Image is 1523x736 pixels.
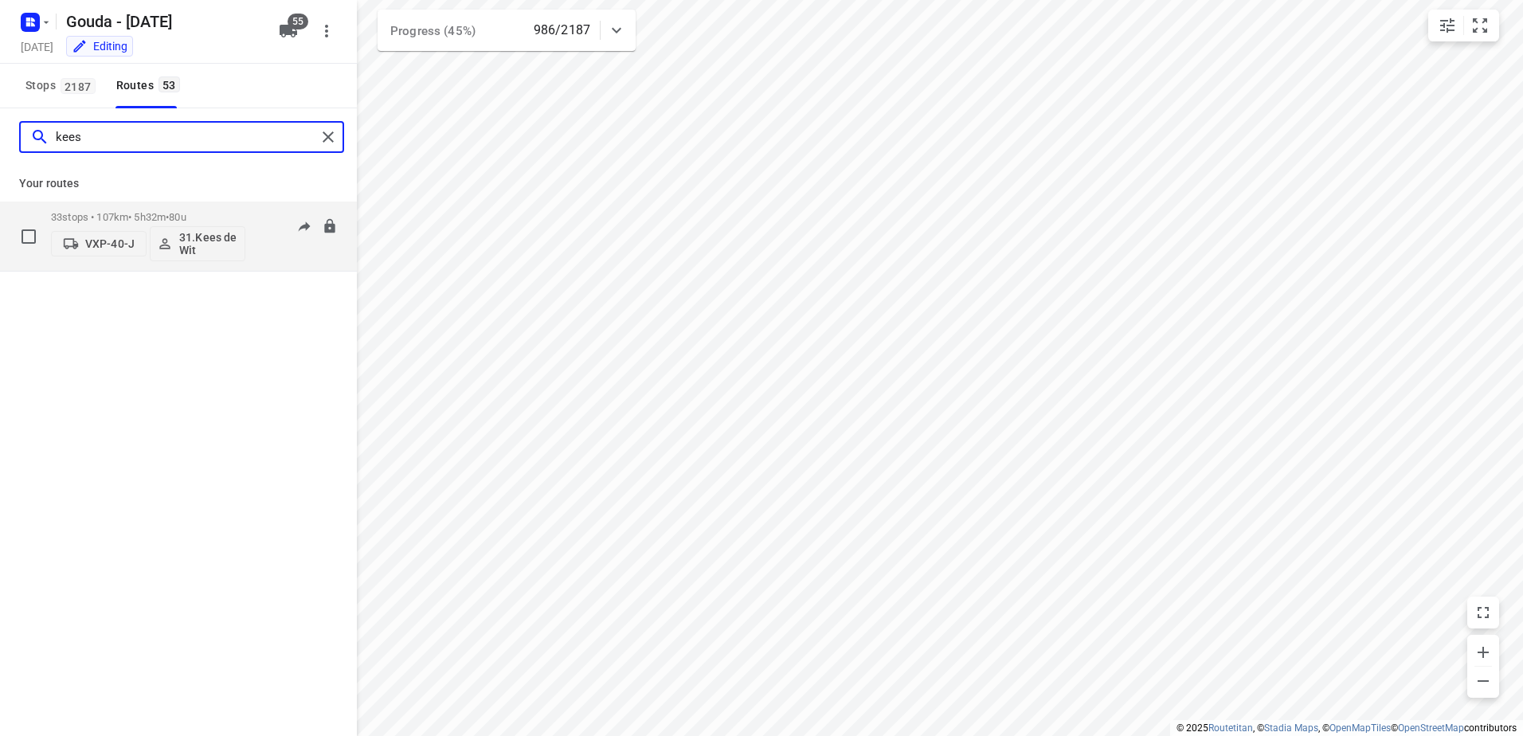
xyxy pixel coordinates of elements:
[159,76,180,92] span: 53
[1329,722,1391,734] a: OpenMapTiles
[72,38,127,54] div: You are currently in edit mode.
[1464,10,1496,41] button: Fit zoom
[1428,10,1499,41] div: small contained button group
[1431,10,1463,41] button: Map settings
[1208,722,1253,734] a: Routetitan
[1398,722,1464,734] a: OpenStreetMap
[534,21,590,40] p: 986/2187
[25,76,100,96] span: Stops
[1177,722,1517,734] li: © 2025 , © , © © contributors
[179,231,238,256] p: 31.Kees de Wit
[85,237,135,250] p: VXP-40-J
[378,10,636,51] div: Progress (45%)986/2187
[272,15,304,47] button: 55
[150,226,245,261] button: 31.Kees de Wit
[390,24,476,38] span: Progress (45%)
[19,175,338,192] p: Your routes
[169,211,186,223] span: 80u
[1264,722,1318,734] a: Stadia Maps
[166,211,169,223] span: •
[60,9,266,34] h5: Rename
[288,211,320,243] button: Send to driver
[61,78,96,94] span: 2187
[116,76,185,96] div: Routes
[51,231,147,256] button: VXP-40-J
[311,15,343,47] button: More
[13,221,45,253] span: Select
[56,125,316,150] input: Search routes
[14,37,60,56] h5: Project date
[51,211,245,223] p: 33 stops • 107km • 5h32m
[322,218,338,237] button: Lock route
[288,14,308,29] span: 55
